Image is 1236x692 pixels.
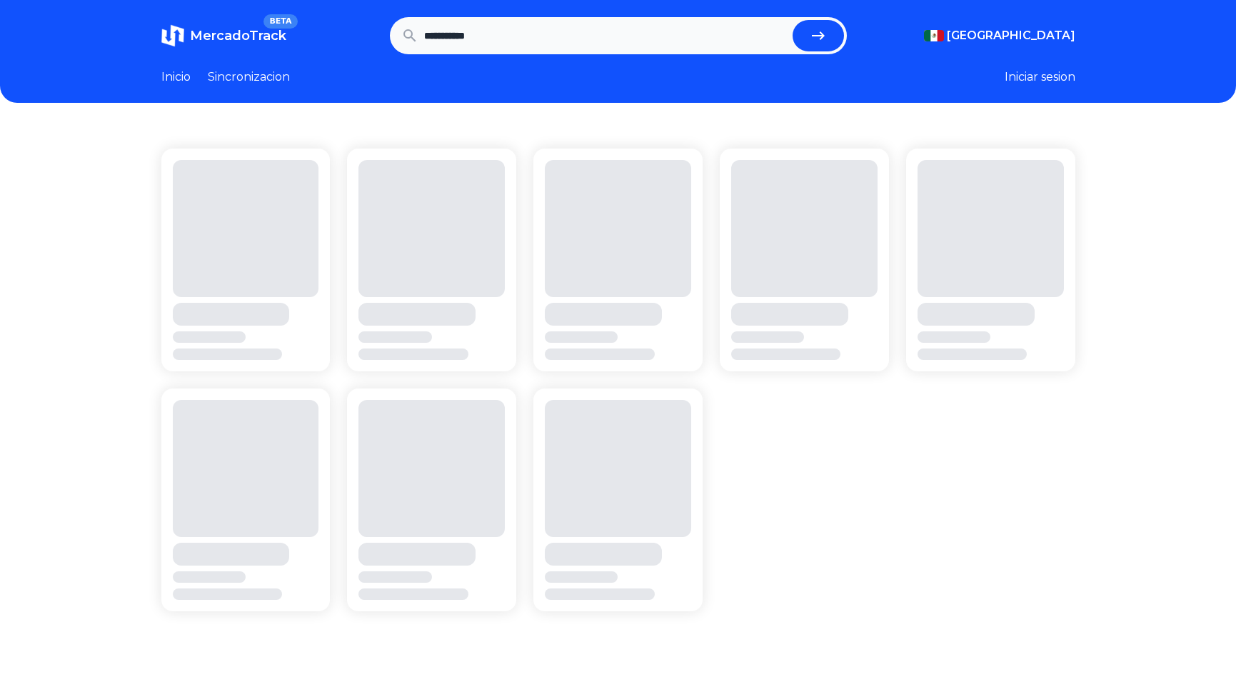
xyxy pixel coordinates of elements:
[161,24,286,47] a: MercadoTrackBETA
[161,24,184,47] img: MercadoTrack
[208,69,290,86] a: Sincronizacion
[263,14,297,29] span: BETA
[924,27,1075,44] button: [GEOGRAPHIC_DATA]
[190,28,286,44] span: MercadoTrack
[161,69,191,86] a: Inicio
[1005,69,1075,86] button: Iniciar sesion
[924,30,944,41] img: Mexico
[947,27,1075,44] span: [GEOGRAPHIC_DATA]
